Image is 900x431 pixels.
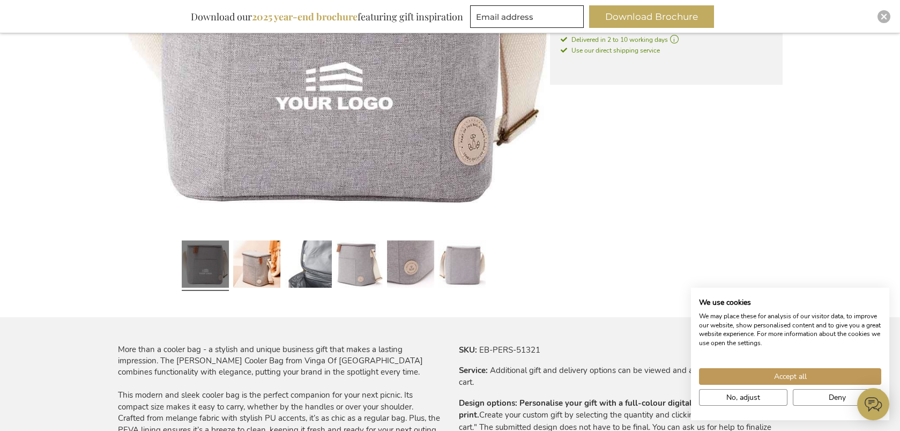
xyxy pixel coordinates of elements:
[881,13,887,20] img: Close
[470,5,587,31] form: marketing offers and promotions
[774,371,807,382] span: Accept all
[877,10,890,23] div: Close
[589,5,714,28] button: Download Brochure
[387,237,434,296] a: Personalised Sortino Cooler Bag - Grey
[438,237,486,296] a: Personalised Sortino Cooler Bag - Grey
[857,388,889,420] iframe: belco-activator-frame
[561,46,660,55] span: Use our direct shipping service
[459,398,743,420] strong: Personalise your gift with a full-colour digital transfer logo print.
[699,312,881,348] p: We may place these for analysis of our visitor data, to improve our website, show personalised co...
[793,389,881,406] button: Deny all cookies
[829,392,846,403] span: Deny
[699,298,881,308] h2: We use cookies
[336,237,383,296] a: Personalised Sortino Cooler Bag - Grey
[699,389,787,406] button: Adjust cookie preferences
[561,45,660,55] a: Use our direct shipping service
[233,237,280,296] a: Personalised Sortino Cooler Bag - Grey
[182,237,229,296] a: Personalised Sortino Cooler Bag - Grey
[561,35,772,45] a: Delivered in 2 to 10 working days
[186,5,468,28] div: Download our featuring gift inspiration
[726,392,760,403] span: No, adjust
[470,5,584,28] input: Email address
[252,10,358,23] b: 2025 year-end brochure
[285,237,332,296] a: Personalised Sortino Cooler Bag - Grey
[699,368,881,385] button: Accept all cookies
